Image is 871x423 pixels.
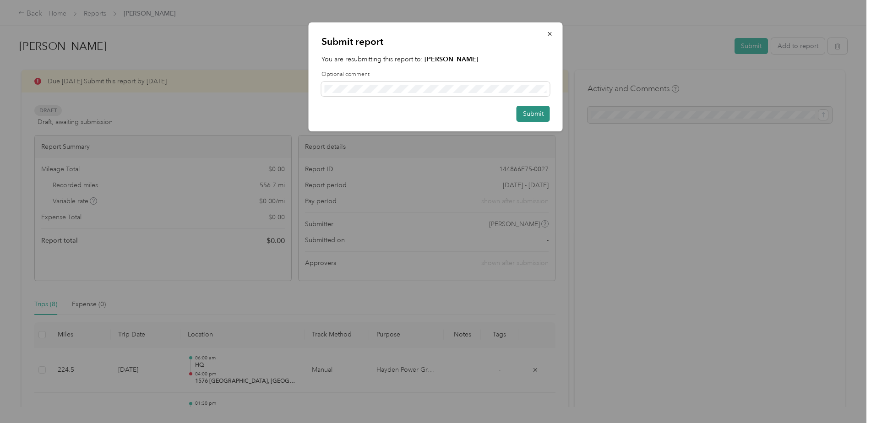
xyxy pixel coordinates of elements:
[820,372,871,423] iframe: Everlance-gr Chat Button Frame
[425,55,479,63] strong: [PERSON_NAME]
[517,106,550,122] button: Submit
[321,70,550,79] label: Optional comment
[321,54,550,64] p: You are resubmitting this report to:
[321,35,550,48] p: Submit report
